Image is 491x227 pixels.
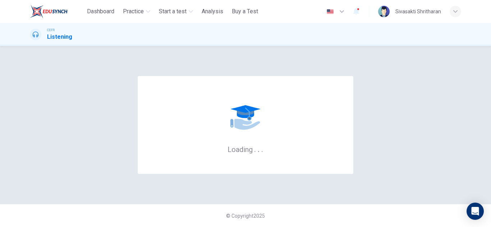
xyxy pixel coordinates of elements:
span: © Copyright 2025 [226,213,265,219]
h6: . [261,143,263,155]
span: Buy a Test [232,7,258,16]
div: Open Intercom Messenger [467,203,484,220]
img: en [326,9,335,14]
button: Start a test [156,5,196,18]
span: CEFR [47,28,55,33]
button: Analysis [199,5,226,18]
a: ELTC logo [30,4,84,19]
div: Sivasakti Shritharan [395,7,441,16]
img: Profile picture [378,6,390,17]
span: Start a test [159,7,187,16]
button: Buy a Test [229,5,261,18]
h6: . [254,143,256,155]
button: Dashboard [84,5,117,18]
img: ELTC logo [30,4,68,19]
h1: Listening [47,33,72,41]
span: Analysis [202,7,223,16]
span: Dashboard [87,7,114,16]
h6: Loading [228,145,263,154]
span: Practice [123,7,144,16]
button: Practice [120,5,153,18]
h6: . [257,143,260,155]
